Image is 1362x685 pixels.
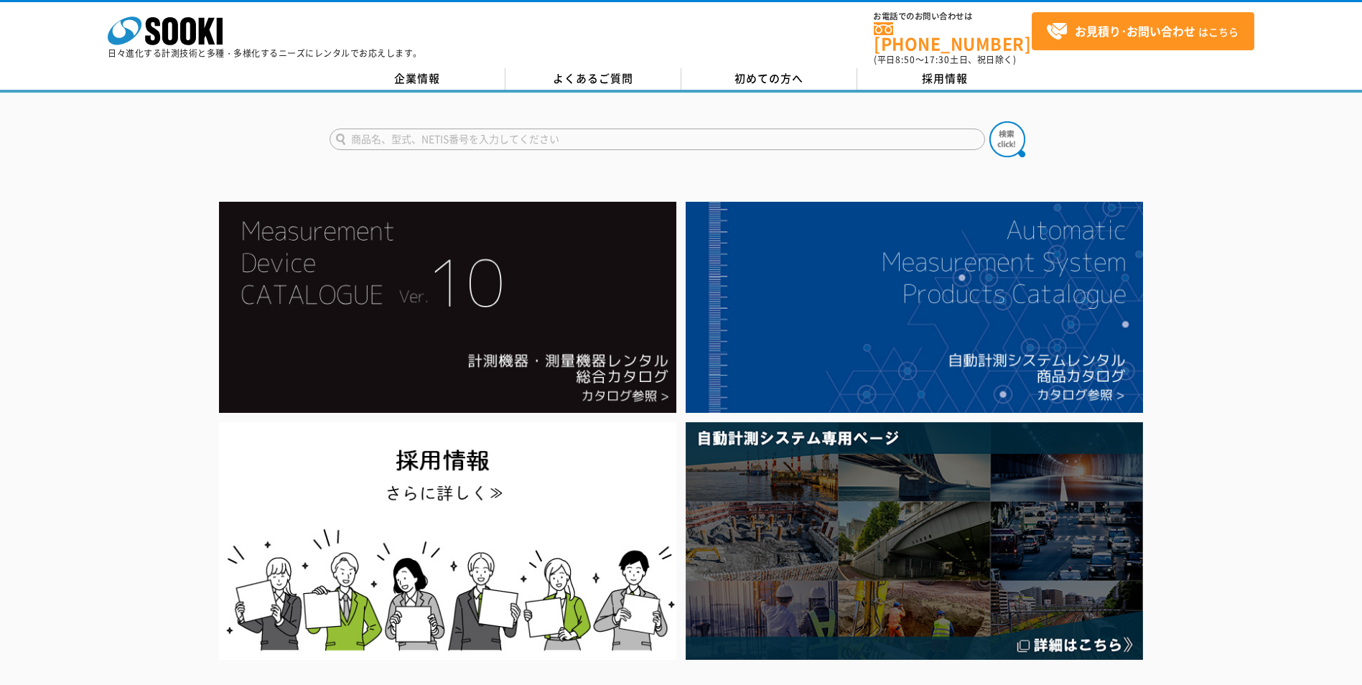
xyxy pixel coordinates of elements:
a: 初めての方へ [681,68,857,90]
img: SOOKI recruit [219,422,676,660]
span: (平日 ～ 土日、祝日除く) [874,53,1016,66]
a: [PHONE_NUMBER] [874,22,1032,52]
img: 自動計測システムカタログ [686,202,1143,413]
span: はこちら [1046,21,1239,42]
strong: お見積り･お問い合わせ [1075,22,1195,39]
span: お電話でのお問い合わせは [874,12,1032,21]
img: Catalog Ver10 [219,202,676,413]
img: 自動計測システム専用ページ [686,422,1143,660]
p: 日々進化する計測技術と多種・多様化するニーズにレンタルでお応えします。 [108,49,422,57]
input: 商品名、型式、NETIS番号を入力してください [330,129,985,150]
a: お見積り･お問い合わせはこちら [1032,12,1254,50]
a: よくあるご質問 [505,68,681,90]
a: 企業情報 [330,68,505,90]
a: 採用情報 [857,68,1033,90]
span: 17:30 [924,53,950,66]
span: 8:50 [895,53,915,66]
span: 初めての方へ [734,70,803,86]
img: btn_search.png [989,121,1025,157]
